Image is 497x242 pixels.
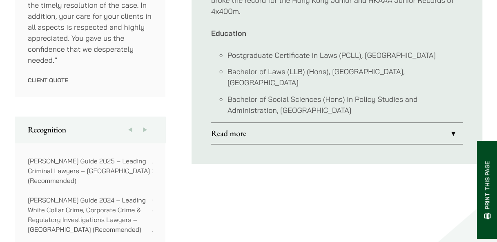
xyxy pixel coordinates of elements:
a: Read more [211,123,463,144]
strong: Education [211,29,246,38]
p: Client Quote [28,77,152,84]
li: Bachelor of Laws (LLB) (Hons), [GEOGRAPHIC_DATA], [GEOGRAPHIC_DATA] [227,66,463,88]
li: Bachelor of Social Sciences (Hons) in Policy Studies and Administration, [GEOGRAPHIC_DATA] [227,94,463,116]
h2: Recognition [28,125,152,134]
li: Postgraduate Certificate in Laws (PCLL), [GEOGRAPHIC_DATA] [227,50,463,61]
button: Previous [123,117,138,143]
button: Next [138,117,152,143]
p: [PERSON_NAME] Guide 2024 – Leading White Collar Crime, Corporate Crime & Regulatory Investigation... [28,195,152,234]
p: [PERSON_NAME] Guide 2025 – Leading Criminal Lawyers – [GEOGRAPHIC_DATA] (Recommended) [28,156,152,185]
